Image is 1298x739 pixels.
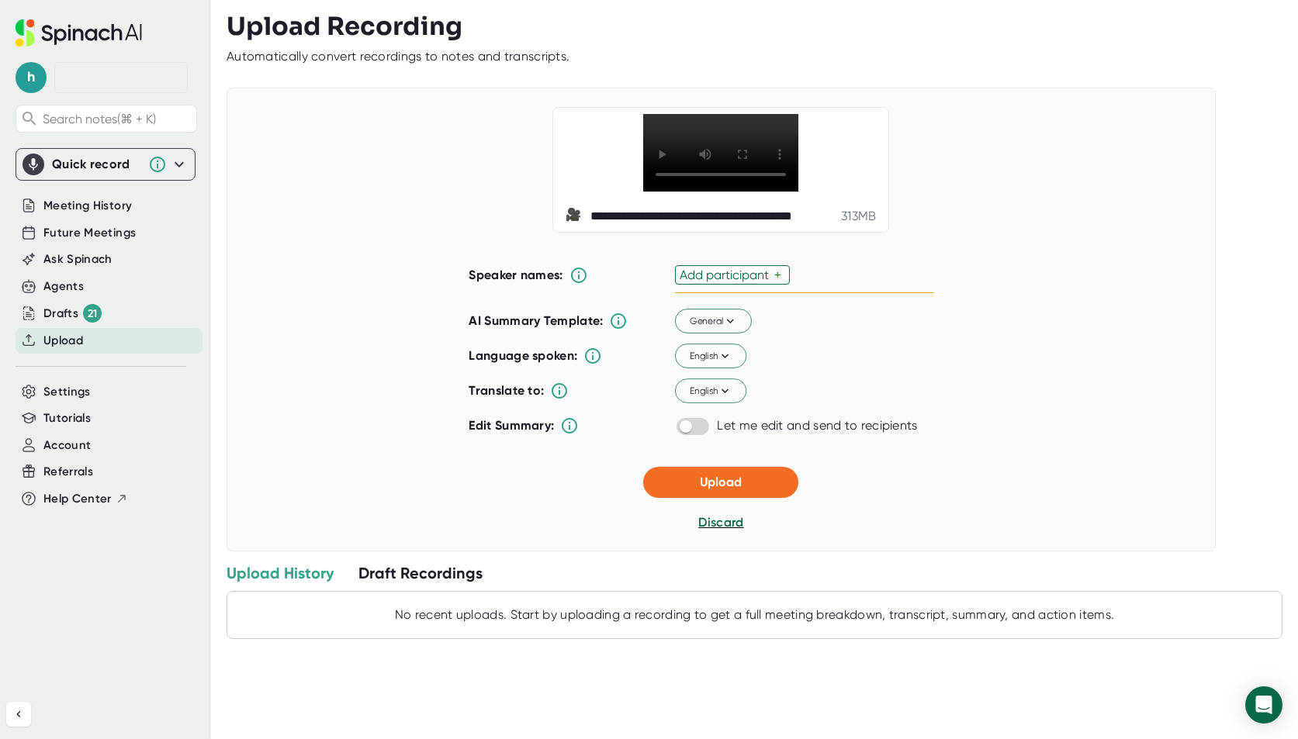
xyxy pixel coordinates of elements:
[16,62,47,93] span: h
[469,383,544,398] b: Translate to:
[227,12,1282,41] h3: Upload Recording
[43,224,136,242] button: Future Meetings
[43,409,91,427] button: Tutorials
[469,313,603,329] b: AI Summary Template:
[698,513,743,532] button: Discard
[774,268,785,282] div: +
[43,332,83,350] button: Upload
[235,607,1274,623] div: No recent uploads. Start by uploading a recording to get a full meeting breakdown, transcript, su...
[690,314,738,328] span: General
[1245,686,1282,723] div: Open Intercom Messenger
[675,309,752,334] button: General
[698,515,743,530] span: Discard
[43,463,93,481] button: Referrals
[43,490,112,508] span: Help Center
[358,563,483,583] div: Draft Recordings
[717,418,917,433] div: Let me edit and send to recipients
[675,379,746,404] button: English
[841,209,877,224] div: 313 MB
[690,349,732,363] span: English
[700,475,742,489] span: Upload
[6,702,31,727] button: Collapse sidebar
[469,268,562,282] b: Speaker names:
[690,384,732,398] span: English
[227,49,569,64] div: Automatically convert recordings to notes and transcripts.
[469,418,554,433] b: Edit Summary:
[43,112,192,126] span: Search notes (⌘ + K)
[680,268,774,282] div: Add participant
[643,467,798,498] button: Upload
[43,250,112,268] button: Ask Spinach
[43,304,102,323] div: Drafts
[43,490,128,508] button: Help Center
[43,304,102,323] button: Drafts 21
[469,348,577,363] b: Language spoken:
[22,149,189,180] div: Quick record
[83,304,102,323] div: 21
[675,344,746,369] button: English
[43,437,91,454] button: Account
[227,563,334,583] div: Upload History
[566,207,584,226] span: video
[43,278,84,295] button: Agents
[43,197,132,215] button: Meeting History
[52,157,140,172] div: Quick record
[43,383,91,401] button: Settings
